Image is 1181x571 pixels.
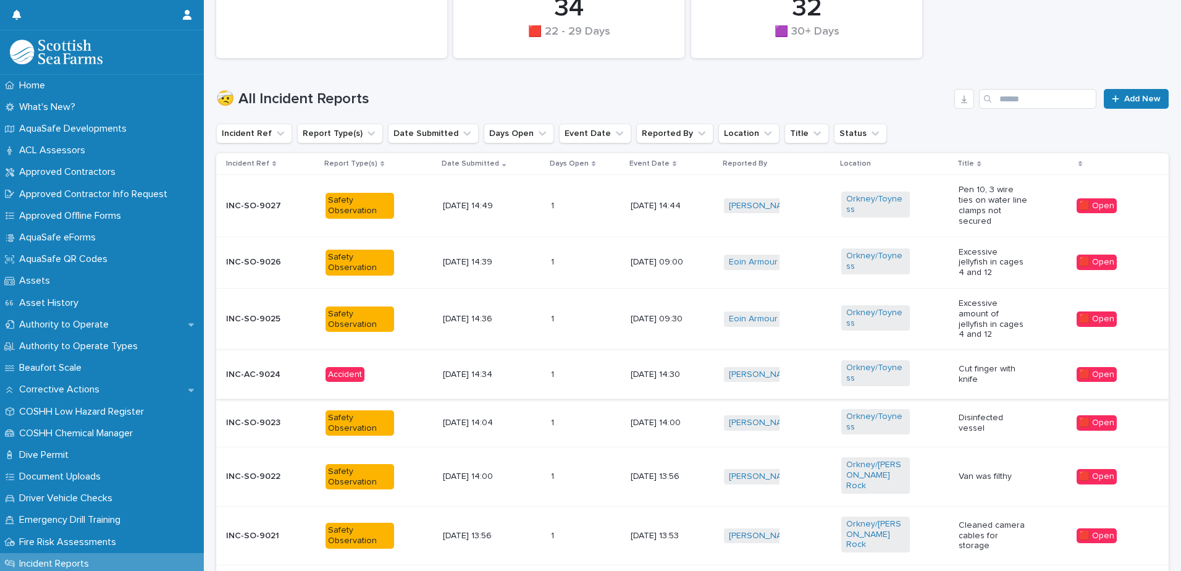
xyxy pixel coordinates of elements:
p: 1 [551,311,557,324]
div: 🟥 Open [1077,255,1117,270]
p: INC-SO-9027 [226,201,295,211]
p: [DATE] 14:04 [443,418,511,428]
div: Accident [326,367,364,383]
button: Status [834,124,887,143]
a: Orkney/[PERSON_NAME] Rock [846,460,905,491]
a: [PERSON_NAME] [729,472,796,482]
div: 🟥 22 - 29 Days [474,25,663,51]
a: Orkney/Toyness [846,412,905,433]
p: Location [840,157,871,171]
div: 🟥 Open [1077,311,1117,327]
p: [DATE] 09:00 [631,257,699,268]
a: Add New [1104,89,1169,109]
p: Home [14,80,55,91]
p: INC-SO-9022 [226,472,295,482]
a: Eoin Armour [729,257,778,268]
p: AquaSafe eForms [14,232,106,243]
p: 1 [551,415,557,428]
p: Date Submitted [442,157,499,171]
p: [DATE] 14:30 [631,370,699,380]
p: Authority to Operate [14,319,119,331]
p: INC-AC-9024 [226,370,295,380]
p: Emergency Drill Training [14,514,130,526]
button: Event Date [559,124,631,143]
p: Disinfected vessel [959,413,1027,434]
div: 🟥 Open [1077,198,1117,214]
p: Fire Risk Assessments [14,536,126,548]
tr: INC-AC-9024Accident[DATE] 14:3411 [DATE] 14:30[PERSON_NAME] Orkney/Toyness Cut finger with knife🟥... [216,350,1169,399]
p: AquaSafe QR Codes [14,253,117,265]
p: Van was filthy [959,472,1027,482]
p: Event Date [629,157,670,171]
p: ACL Assessors [14,145,95,156]
p: Assets [14,275,60,287]
p: Reported By [723,157,767,171]
a: [PERSON_NAME] [729,531,796,541]
p: Driver Vehicle Checks [14,493,122,504]
p: Days Open [550,157,589,171]
button: Incident Ref [216,124,292,143]
div: 🟪 30+ Days [712,25,901,51]
p: [DATE] 14:00 [443,472,511,482]
button: Reported By [636,124,713,143]
tr: INC-SO-9022Safety Observation[DATE] 14:0011 [DATE] 13:56[PERSON_NAME] Orkney/[PERSON_NAME] Rock V... [216,447,1169,506]
div: 🟥 Open [1077,415,1117,431]
a: Orkney/Toyness [846,363,905,384]
a: [PERSON_NAME] [729,201,796,211]
tr: INC-SO-9026Safety Observation[DATE] 14:3911 [DATE] 09:00Eoin Armour Orkney/Toyness Excessive jell... [216,237,1169,288]
a: [PERSON_NAME] [729,370,796,380]
p: What's New? [14,101,85,113]
p: Cleaned camera cables for storage [959,520,1027,551]
p: [DATE] 14:44 [631,201,699,211]
p: 1 [551,255,557,268]
div: 🟥 Open [1077,528,1117,544]
p: Document Uploads [14,471,111,483]
p: Incident Ref [226,157,269,171]
button: Days Open [484,124,554,143]
p: Approved Contractors [14,166,125,178]
a: Orkney/[PERSON_NAME] Rock [846,519,905,550]
button: Title [784,124,829,143]
div: 🟥 Open [1077,469,1117,484]
p: [DATE] 14:34 [443,370,511,380]
button: Date Submitted [388,124,479,143]
p: Cut finger with knife [959,364,1027,385]
tr: INC-SO-9027Safety Observation[DATE] 14:4911 [DATE] 14:44[PERSON_NAME] Orkney/Toyness Pen 10, 3 wi... [216,175,1169,237]
p: 1 [551,367,557,380]
a: Orkney/Toyness [846,251,905,272]
p: Dive Permit [14,449,78,461]
h1: 🤕 All Incident Reports [216,90,949,108]
tr: INC-SO-9021Safety Observation[DATE] 13:5611 [DATE] 13:53[PERSON_NAME] Orkney/[PERSON_NAME] Rock C... [216,506,1169,565]
a: Orkney/Toyness [846,194,905,215]
p: INC-SO-9025 [226,314,295,324]
p: Excessive amount of jellyfish in cages 4 and 12 [959,298,1027,340]
p: Authority to Operate Types [14,340,148,352]
div: Safety Observation [326,464,394,490]
p: Excessive jellyfish in cages 4 and 12 [959,247,1027,278]
p: Incident Reports [14,558,99,570]
p: [DATE] 14:49 [443,201,511,211]
a: Eoin Armour [729,314,778,324]
p: Pen 10, 3 wire ties on water line clamps not secured [959,185,1027,226]
p: [DATE] 13:56 [631,472,699,482]
p: 1 [551,198,557,211]
p: 1 [551,469,557,482]
p: AquaSafe Developments [14,123,137,135]
div: Safety Observation [326,410,394,436]
span: Add New [1124,95,1161,103]
p: Corrective Actions [14,384,109,395]
tr: INC-SO-9023Safety Observation[DATE] 14:0411 [DATE] 14:00[PERSON_NAME] Orkney/Toyness Disinfected ... [216,399,1169,447]
div: Safety Observation [326,250,394,276]
p: Approved Contractor Info Request [14,188,177,200]
div: Safety Observation [326,523,394,549]
div: Safety Observation [326,193,394,219]
p: [DATE] 14:00 [631,418,699,428]
a: Orkney/Toyness [846,308,905,329]
img: bPIBxiqnSb2ggTQWdOVV [10,40,103,64]
p: [DATE] 14:36 [443,314,511,324]
p: 1 [551,528,557,541]
p: [DATE] 14:39 [443,257,511,268]
button: Report Type(s) [297,124,383,143]
button: Location [718,124,780,143]
div: 🟥 Open [1077,367,1117,383]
